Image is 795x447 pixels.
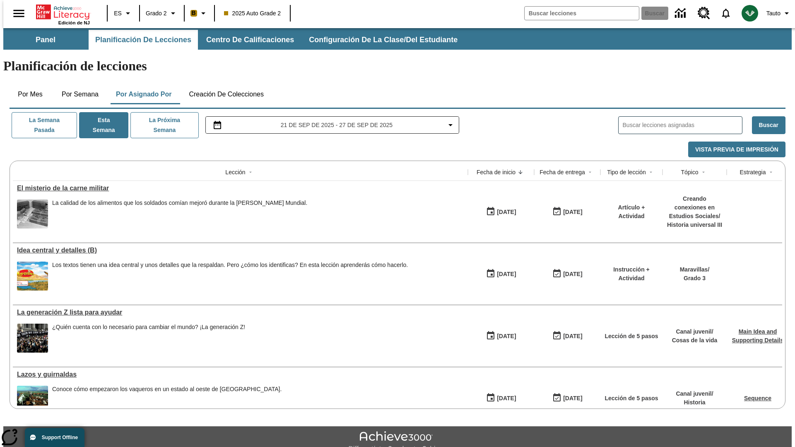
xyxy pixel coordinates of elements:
a: Notificaciones [715,2,737,24]
span: Los textos tienen una idea central y unos detalles que la respaldan. Pero ¿cómo los identificas? ... [52,262,408,291]
img: Un grupo de manifestantes protestan frente al Museo Americano de Historia Natural en la ciudad de... [17,324,48,353]
div: [DATE] [563,331,582,341]
p: Instrucción + Actividad [605,265,658,283]
button: Perfil/Configuración [763,6,795,21]
div: Lección [225,168,245,176]
button: 09/21/25: Último día en que podrá accederse la lección [549,204,585,220]
div: Tipo de lección [607,168,646,176]
img: avatar image [742,5,758,22]
div: [DATE] [497,207,516,217]
button: Centro de calificaciones [200,30,301,50]
div: El misterio de la carne militar [17,185,464,192]
button: Por asignado por [109,84,178,104]
button: Planificación de lecciones [89,30,198,50]
a: Main Idea and Supporting Details [732,328,783,344]
button: Sort [699,167,708,177]
h1: Planificación de lecciones [3,58,792,74]
button: Sort [646,167,656,177]
span: 2025 Auto Grade 2 [224,9,281,18]
div: Subbarra de navegación [3,28,792,50]
div: Conoce cómo empezaron los vaqueros en un estado al oeste de Estados Unidos. [52,386,282,415]
div: Lazos y guirnaldas [17,371,464,378]
p: Historia [676,398,713,407]
button: Sort [766,167,776,177]
div: Idea central y detalles (B) [17,247,464,254]
span: B [192,8,196,18]
div: Portada [36,3,90,25]
a: Portada [36,4,90,20]
button: Sort [585,167,595,177]
span: Centro de calificaciones [206,35,294,45]
span: Tauto [766,9,781,18]
div: [DATE] [497,393,516,404]
div: Tópico [681,168,698,176]
button: 09/21/25: Primer día en que estuvo disponible la lección [483,266,519,282]
div: [DATE] [563,393,582,404]
button: 09/21/25: Primer día en que estuvo disponible la lección [483,328,519,344]
div: Estrategia [740,168,766,176]
p: Cosas de la vida [672,336,718,345]
p: Lección de 5 pasos [605,332,658,341]
button: Support Offline [25,428,84,447]
span: Grado 2 [146,9,167,18]
button: 09/21/25: Último día en que podrá accederse la lección [549,390,585,406]
button: 09/21/25: Último día en que podrá accederse la lección [549,328,585,344]
button: Por semana [55,84,105,104]
a: Sequence [744,395,771,401]
div: Fecha de entrega [540,168,585,176]
button: La próxima semana [130,112,198,138]
button: Vista previa de impresión [688,142,785,158]
p: Canal juvenil / [672,327,718,336]
div: [DATE] [563,207,582,217]
button: Panel [4,30,87,50]
button: Sort [516,167,525,177]
p: Lección de 5 pasos [605,394,658,403]
span: Configuración de la clase/del estudiante [309,35,458,45]
button: Configuración de la clase/del estudiante [302,30,464,50]
p: Creando conexiones en Estudios Sociales / [667,195,723,221]
img: portada de Maravillas de tercer grado: una mariposa vuela sobre un campo y un río, con montañas a... [17,262,48,291]
div: ¿Quién cuenta con lo necesario para cambiar el mundo? ¡La generación Z! [52,324,245,331]
button: 09/21/25: Primer día en que estuvo disponible la lección [483,204,519,220]
input: Buscar campo [525,7,639,20]
div: [DATE] [497,269,516,279]
div: Conoce cómo empezaron los vaqueros en un estado al oeste de [GEOGRAPHIC_DATA]. [52,386,282,393]
svg: Collapse Date Range Filter [446,120,455,130]
span: Panel [36,35,55,45]
img: Fotografía en blanco y negro que muestra cajas de raciones de comida militares con la etiqueta U.... [17,199,48,228]
div: La generación Z lista para ayudar [17,309,464,316]
div: Fecha de inicio [477,168,516,176]
a: Centro de recursos, Se abrirá en una pestaña nueva. [693,2,715,24]
button: Escoja un nuevo avatar [737,2,763,24]
button: Por mes [10,84,51,104]
p: Maravillas / [680,265,710,274]
a: Lazos y guirnaldas, Lecciones [17,371,464,378]
div: ¿Quién cuenta con lo necesario para cambiar el mundo? ¡La generación Z! [52,324,245,353]
a: La generación Z lista para ayudar , Lecciones [17,309,464,316]
a: El misterio de la carne militar , Lecciones [17,185,464,192]
a: Centro de información [670,2,693,25]
a: Idea central y detalles (B), Lecciones [17,247,464,254]
button: La semana pasada [12,112,77,138]
p: Artículo + Actividad [605,203,658,221]
button: 09/21/25: Primer día en que estuvo disponible la lección [483,390,519,406]
button: Sort [246,167,255,177]
span: Edición de NJ [58,20,90,25]
p: Canal juvenil / [676,389,713,398]
span: La calidad de los alimentos que los soldados comían mejoró durante la Segunda Guerra Mundial. [52,199,307,228]
button: Seleccione el intervalo de fechas opción del menú [209,120,456,130]
button: Creación de colecciones [182,84,270,104]
input: Buscar lecciones asignadas [623,119,742,131]
p: Historia universal III [667,221,723,229]
div: [DATE] [563,269,582,279]
span: Support Offline [42,435,78,440]
img: paniolos hawaianos (vaqueros) arreando ganado [17,386,48,415]
span: ES [114,9,122,18]
button: Buscar [752,116,785,134]
p: Grado 3 [680,274,710,283]
span: Planificación de lecciones [95,35,191,45]
span: 21 de sep de 2025 - 27 de sep de 2025 [281,121,393,130]
button: Abrir el menú lateral [7,1,31,26]
p: La calidad de los alimentos que los soldados comían mejoró durante la [PERSON_NAME] Mundial. [52,199,307,207]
